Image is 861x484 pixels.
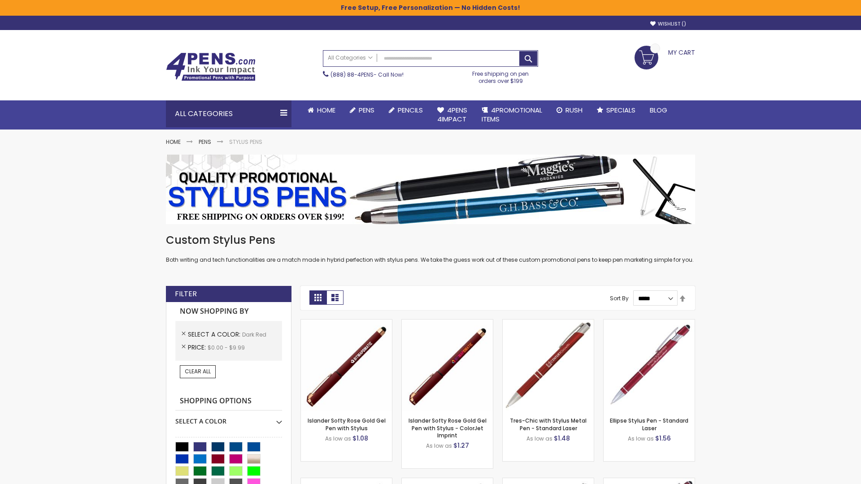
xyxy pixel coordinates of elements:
[503,320,594,411] img: Tres-Chic with Stylus Metal Pen - Standard Laser-Dark Red
[482,105,542,124] span: 4PROMOTIONAL ITEMS
[185,367,211,375] span: Clear All
[453,441,469,450] span: $1.27
[606,105,635,115] span: Specials
[426,442,452,449] span: As low as
[166,233,695,247] h1: Custom Stylus Pens
[242,331,266,338] span: Dark Red
[474,100,549,130] a: 4PROMOTIONALITEMS
[309,290,326,305] strong: Grid
[650,21,686,27] a: Wishlist
[330,71,374,78] a: (888) 88-4PENS
[359,105,374,115] span: Pens
[175,289,197,299] strong: Filter
[565,105,583,115] span: Rush
[330,71,404,78] span: - Call Now!
[323,51,377,65] a: All Categories
[503,319,594,327] a: Tres-Chic with Stylus Metal Pen - Standard Laser-Dark Red
[308,417,386,432] a: Islander Softy Rose Gold Gel Pen with Stylus
[549,100,590,120] a: Rush
[650,105,667,115] span: Blog
[628,435,654,442] span: As low as
[526,435,552,442] span: As low as
[166,155,695,224] img: Stylus Pens
[208,344,245,351] span: $0.00 - $9.99
[180,365,216,378] a: Clear All
[317,105,335,115] span: Home
[610,294,629,302] label: Sort By
[590,100,643,120] a: Specials
[301,320,392,411] img: Islander Softy Rose Gold Gel Pen with Stylus-Dark Red
[301,319,392,327] a: Islander Softy Rose Gold Gel Pen with Stylus-Dark Red
[166,233,695,264] div: Both writing and tech functionalities are a match made in hybrid perfection with stylus pens. We ...
[409,417,487,439] a: Islander Softy Rose Gold Gel Pen with Stylus - ColorJet Imprint
[300,100,343,120] a: Home
[175,392,282,411] strong: Shopping Options
[188,343,208,352] span: Price
[175,411,282,426] div: Select A Color
[655,434,671,443] span: $1.56
[463,67,539,85] div: Free shipping on pen orders over $199
[325,435,351,442] span: As low as
[199,138,211,146] a: Pens
[328,54,373,61] span: All Categories
[643,100,674,120] a: Blog
[398,105,423,115] span: Pencils
[604,319,695,327] a: Ellipse Stylus Pen - Standard Laser-Dark Red
[343,100,382,120] a: Pens
[166,138,181,146] a: Home
[166,52,256,81] img: 4Pens Custom Pens and Promotional Products
[166,100,291,127] div: All Categories
[188,330,242,339] span: Select A Color
[175,302,282,321] strong: Now Shopping by
[604,320,695,411] img: Ellipse Stylus Pen - Standard Laser-Dark Red
[402,320,493,411] img: Islander Softy Rose Gold Gel Pen with Stylus - ColorJet Imprint-Dark Red
[510,417,587,432] a: Tres-Chic with Stylus Metal Pen - Standard Laser
[229,138,262,146] strong: Stylus Pens
[352,434,368,443] span: $1.08
[430,100,474,130] a: 4Pens4impact
[402,319,493,327] a: Islander Softy Rose Gold Gel Pen with Stylus - ColorJet Imprint-Dark Red
[610,417,688,432] a: Ellipse Stylus Pen - Standard Laser
[382,100,430,120] a: Pencils
[437,105,467,124] span: 4Pens 4impact
[554,434,570,443] span: $1.48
